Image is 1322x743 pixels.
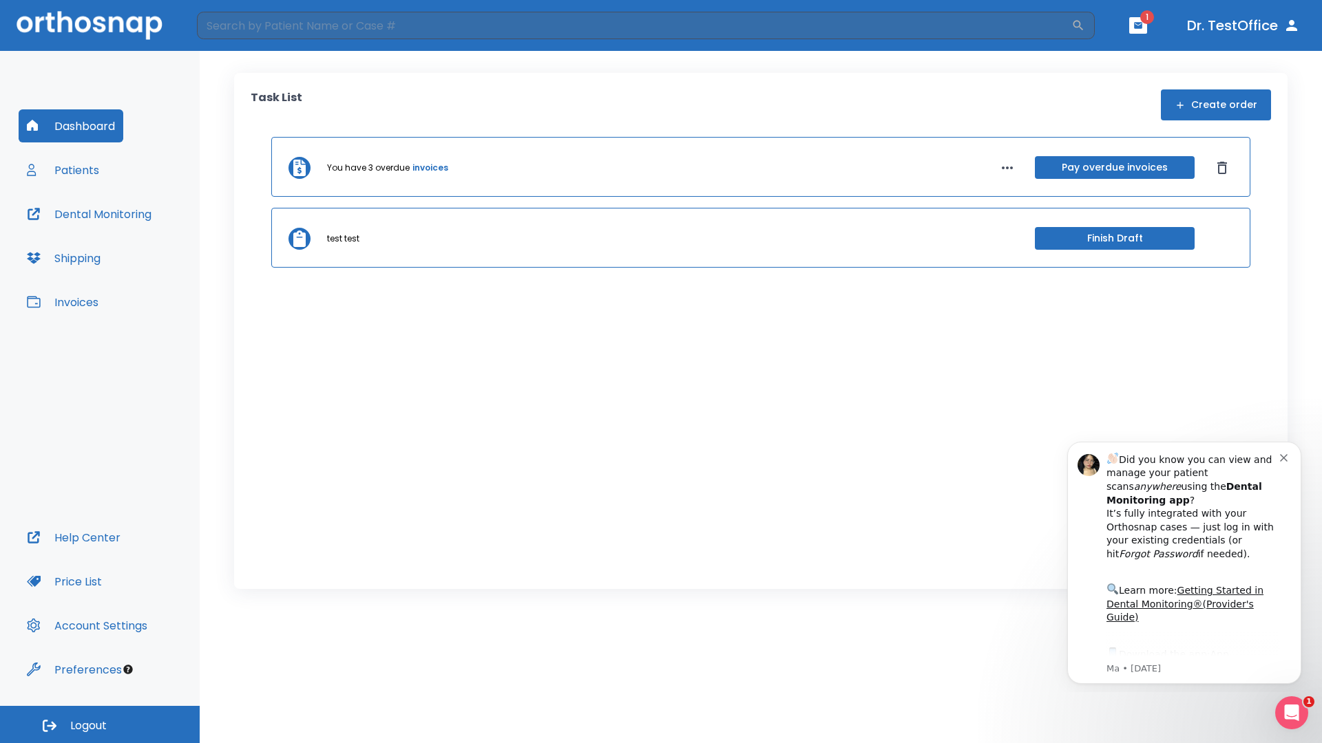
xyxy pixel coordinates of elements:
[1275,696,1308,729] iframe: Intercom live chat
[19,609,156,642] button: Account Settings
[1211,157,1233,179] button: Dismiss
[60,216,233,286] div: Download the app: | ​ Let us know if you need help getting started!
[412,162,448,174] a: invoices
[327,233,359,245] p: test test
[19,153,107,186] button: Patients
[19,653,130,686] button: Preferences
[17,11,162,39] img: Orthosnap
[233,21,244,32] button: Dismiss notification
[19,241,109,274] button: Shipping
[1035,156,1195,179] button: Pay overdue invoices
[1035,227,1195,250] button: Finish Draft
[251,89,302,120] p: Task List
[60,219,182,244] a: App Store
[19,521,129,554] button: Help Center
[1303,696,1314,707] span: 1
[19,197,160,230] button: Dental Monitoring
[70,718,107,733] span: Logout
[1161,89,1271,120] button: Create order
[60,233,233,246] p: Message from Ma, sent 8w ago
[327,162,410,174] p: You have 3 overdue
[19,109,123,142] button: Dashboard
[19,565,110,598] button: Price List
[1182,13,1305,38] button: Dr. TestOffice
[1047,429,1322,692] iframe: Intercom notifications message
[197,12,1071,39] input: Search by Patient Name or Case #
[19,286,107,319] button: Invoices
[122,663,134,676] div: Tooltip anchor
[1140,10,1154,24] span: 1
